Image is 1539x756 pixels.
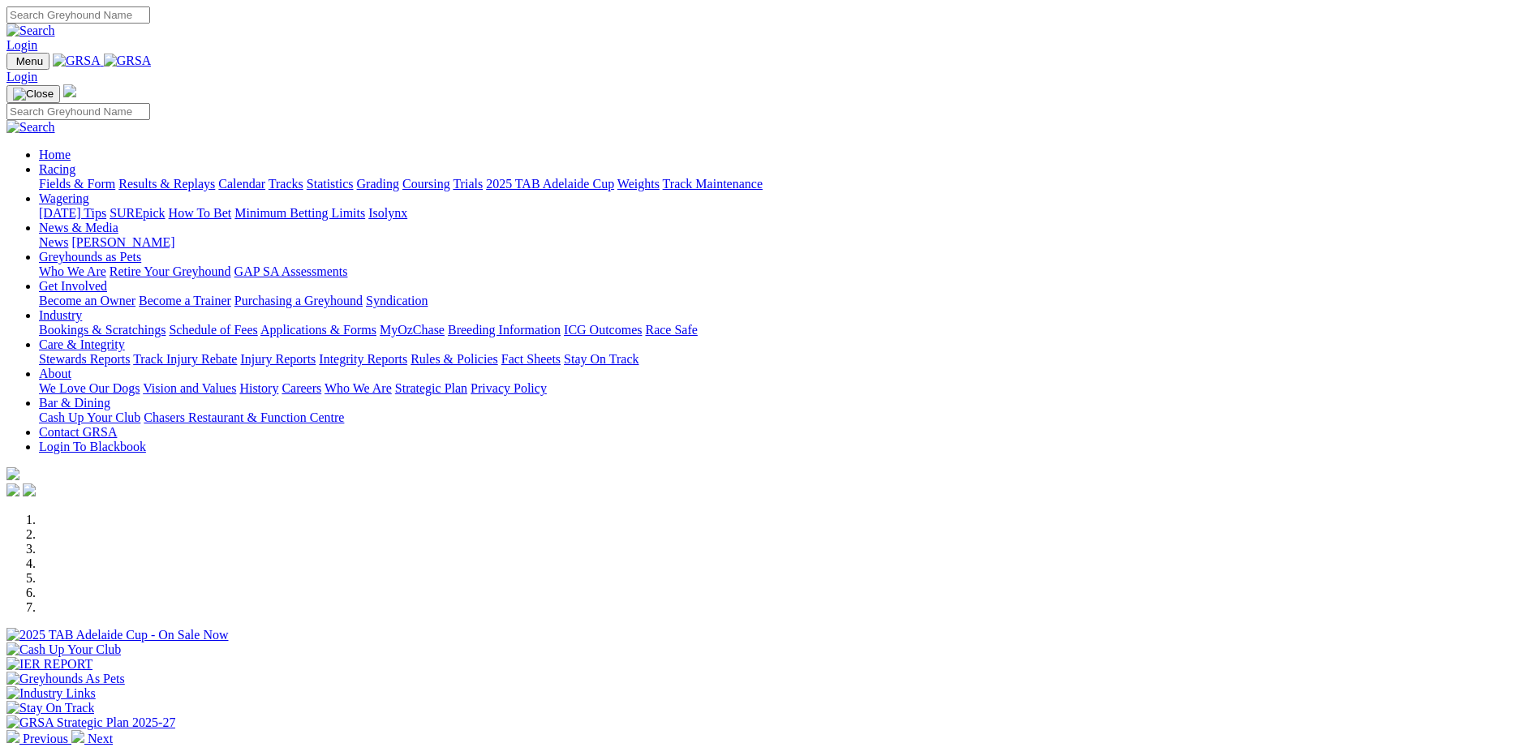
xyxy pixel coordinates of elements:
[16,55,43,67] span: Menu
[39,235,68,249] a: News
[218,177,265,191] a: Calendar
[104,54,152,68] img: GRSA
[307,177,354,191] a: Statistics
[448,323,561,337] a: Breeding Information
[110,206,165,220] a: SUREpick
[39,250,141,264] a: Greyhounds as Pets
[486,177,614,191] a: 2025 TAB Adelaide Cup
[6,120,55,135] img: Search
[6,70,37,84] a: Login
[139,294,231,307] a: Become a Trainer
[169,206,232,220] a: How To Bet
[260,323,376,337] a: Applications & Forms
[39,191,89,205] a: Wagering
[645,323,697,337] a: Race Safe
[39,148,71,161] a: Home
[23,732,68,745] span: Previous
[88,732,113,745] span: Next
[282,381,321,395] a: Careers
[319,352,407,366] a: Integrity Reports
[39,294,135,307] a: Become an Owner
[39,425,117,439] a: Contact GRSA
[234,294,363,307] a: Purchasing a Greyhound
[234,264,348,278] a: GAP SA Assessments
[71,235,174,249] a: [PERSON_NAME]
[39,206,106,220] a: [DATE] Tips
[23,483,36,496] img: twitter.svg
[6,672,125,686] img: Greyhounds As Pets
[6,467,19,480] img: logo-grsa-white.png
[357,177,399,191] a: Grading
[6,701,94,715] img: Stay On Track
[663,177,763,191] a: Track Maintenance
[617,177,660,191] a: Weights
[366,294,428,307] a: Syndication
[53,54,101,68] img: GRSA
[395,381,467,395] a: Strategic Plan
[39,162,75,176] a: Racing
[234,206,365,220] a: Minimum Betting Limits
[368,206,407,220] a: Isolynx
[39,381,1533,396] div: About
[39,323,1533,337] div: Industry
[6,483,19,496] img: facebook.svg
[39,294,1533,308] div: Get Involved
[501,352,561,366] a: Fact Sheets
[6,53,49,70] button: Toggle navigation
[39,410,1533,425] div: Bar & Dining
[6,103,150,120] input: Search
[269,177,303,191] a: Tracks
[564,323,642,337] a: ICG Outcomes
[39,206,1533,221] div: Wagering
[39,279,107,293] a: Get Involved
[39,381,140,395] a: We Love Our Dogs
[39,235,1533,250] div: News & Media
[402,177,450,191] a: Coursing
[71,730,84,743] img: chevron-right-pager-white.svg
[39,352,1533,367] div: Care & Integrity
[39,367,71,380] a: About
[39,440,146,453] a: Login To Blackbook
[144,410,344,424] a: Chasers Restaurant & Function Centre
[39,352,130,366] a: Stewards Reports
[6,628,229,642] img: 2025 TAB Adelaide Cup - On Sale Now
[453,177,483,191] a: Trials
[39,177,115,191] a: Fields & Form
[325,381,392,395] a: Who We Are
[240,352,316,366] a: Injury Reports
[6,657,92,672] img: IER REPORT
[471,381,547,395] a: Privacy Policy
[39,323,166,337] a: Bookings & Scratchings
[39,396,110,410] a: Bar & Dining
[6,715,175,730] img: GRSA Strategic Plan 2025-27
[380,323,445,337] a: MyOzChase
[6,730,19,743] img: chevron-left-pager-white.svg
[39,337,125,351] a: Care & Integrity
[6,85,60,103] button: Toggle navigation
[63,84,76,97] img: logo-grsa-white.png
[118,177,215,191] a: Results & Replays
[39,264,1533,279] div: Greyhounds as Pets
[39,177,1533,191] div: Racing
[169,323,257,337] a: Schedule of Fees
[39,308,82,322] a: Industry
[239,381,278,395] a: History
[411,352,498,366] a: Rules & Policies
[564,352,638,366] a: Stay On Track
[39,410,140,424] a: Cash Up Your Club
[39,221,118,234] a: News & Media
[6,686,96,701] img: Industry Links
[6,24,55,38] img: Search
[13,88,54,101] img: Close
[6,732,71,745] a: Previous
[110,264,231,278] a: Retire Your Greyhound
[6,642,121,657] img: Cash Up Your Club
[6,38,37,52] a: Login
[71,732,113,745] a: Next
[133,352,237,366] a: Track Injury Rebate
[39,264,106,278] a: Who We Are
[143,381,236,395] a: Vision and Values
[6,6,150,24] input: Search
